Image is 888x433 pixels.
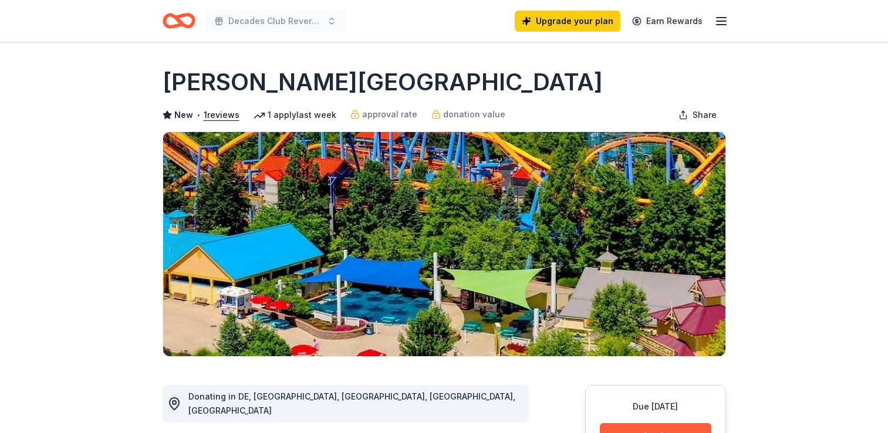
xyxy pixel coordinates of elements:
div: Due [DATE] [600,400,711,414]
button: Decades Club Reverse Raffle & Evening of Dancing through the Decades [205,9,346,33]
a: approval rate [350,107,417,121]
span: New [174,108,193,122]
span: Donating in DE, [GEOGRAPHIC_DATA], [GEOGRAPHIC_DATA], [GEOGRAPHIC_DATA], [GEOGRAPHIC_DATA] [188,391,515,415]
span: • [196,110,200,120]
a: Earn Rewards [625,11,710,32]
h1: [PERSON_NAME][GEOGRAPHIC_DATA] [163,66,603,99]
button: Share [669,103,726,127]
span: approval rate [362,107,417,121]
span: Decades Club Reverse Raffle & Evening of Dancing through the Decades [228,14,322,28]
button: 1reviews [204,108,239,122]
span: Share [693,108,717,122]
span: donation value [443,107,505,121]
div: 1 apply last week [254,108,336,122]
img: Image for Dorney Park & Wildwater Kingdom [163,132,725,356]
a: donation value [431,107,505,121]
a: Home [163,7,195,35]
a: Upgrade your plan [515,11,620,32]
